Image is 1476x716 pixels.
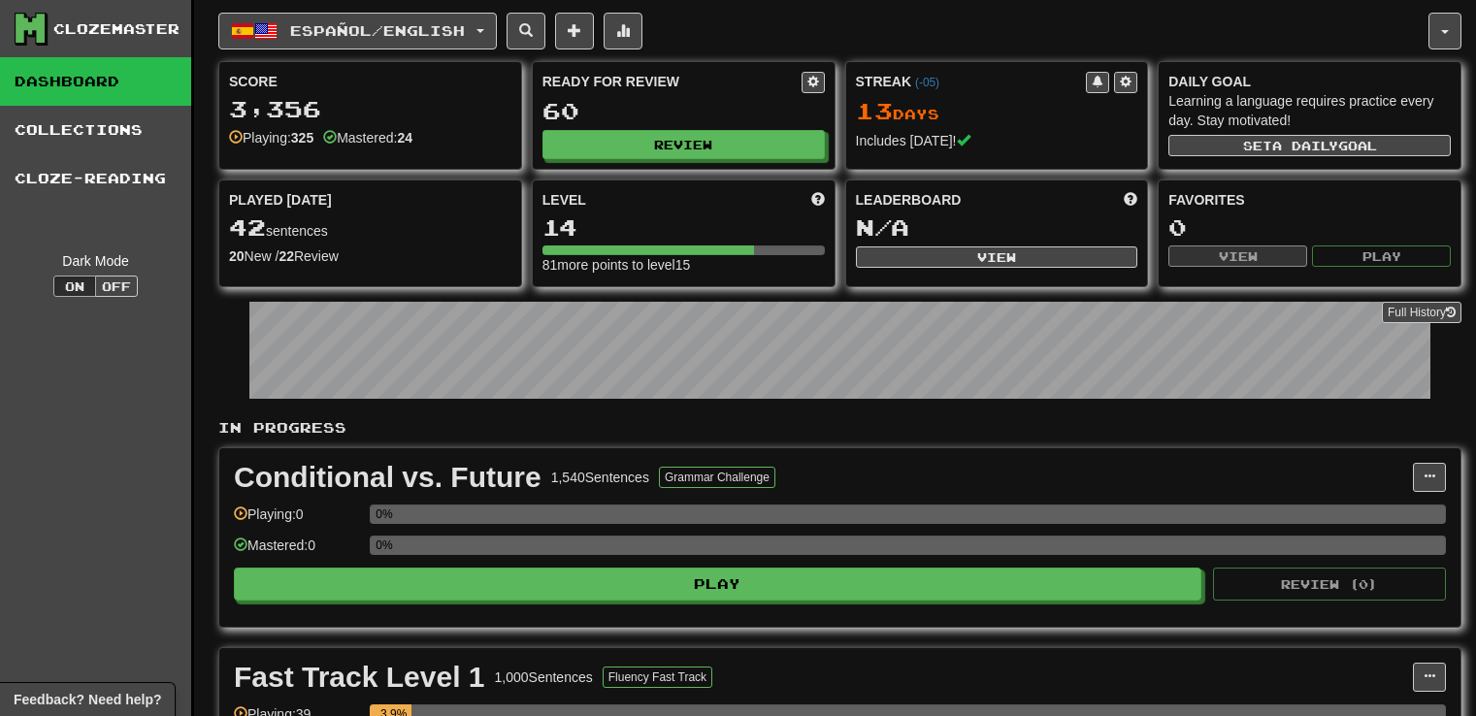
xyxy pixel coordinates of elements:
[229,72,511,91] div: Score
[15,251,177,271] div: Dark Mode
[542,215,825,240] div: 14
[542,130,825,159] button: Review
[604,13,642,49] button: More stats
[1168,245,1307,267] button: View
[234,504,360,537] div: Playing: 0
[555,13,594,49] button: Add sentence to collection
[229,215,511,241] div: sentences
[53,276,96,297] button: On
[542,72,802,91] div: Ready for Review
[542,99,825,123] div: 60
[1213,568,1446,601] button: Review (0)
[14,690,161,709] span: Open feedback widget
[229,190,332,210] span: Played [DATE]
[1382,302,1461,323] a: Full History
[234,663,485,692] div: Fast Track Level 1
[542,190,586,210] span: Level
[856,72,1087,91] div: Streak
[1168,215,1451,240] div: 0
[603,667,712,688] button: Fluency Fast Track
[234,463,541,492] div: Conditional vs. Future
[1312,245,1451,267] button: Play
[218,418,1461,438] p: In Progress
[856,131,1138,150] div: Includes [DATE]!
[1272,139,1338,152] span: a daily
[95,276,138,297] button: Off
[659,467,775,488] button: Grammar Challenge
[1168,72,1451,91] div: Daily Goal
[279,248,294,264] strong: 22
[542,255,825,275] div: 81 more points to level 15
[856,213,909,241] span: N/A
[915,76,939,89] a: (-05)
[290,22,465,39] span: Español / English
[234,568,1201,601] button: Play
[53,19,180,39] div: Clozemaster
[234,536,360,568] div: Mastered: 0
[218,13,497,49] button: Español/English
[1168,190,1451,210] div: Favorites
[495,667,593,687] div: 1,000 Sentences
[229,248,245,264] strong: 20
[507,13,545,49] button: Search sentences
[291,130,313,146] strong: 325
[397,130,412,146] strong: 24
[856,97,893,124] span: 13
[229,213,266,241] span: 42
[856,190,962,210] span: Leaderboard
[856,99,1138,124] div: Day s
[1124,190,1137,210] span: This week in points, UTC
[229,128,313,147] div: Playing:
[229,246,511,266] div: New / Review
[1168,135,1451,156] button: Seta dailygoal
[229,97,511,121] div: 3,356
[323,128,412,147] div: Mastered:
[811,190,825,210] span: Score more points to level up
[856,246,1138,268] button: View
[1168,91,1451,130] div: Learning a language requires practice every day. Stay motivated!
[551,468,649,487] div: 1,540 Sentences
